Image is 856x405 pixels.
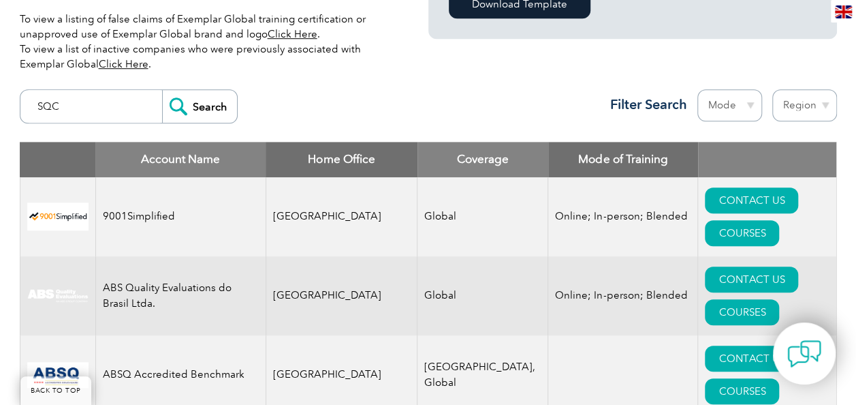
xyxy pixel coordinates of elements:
td: [GEOGRAPHIC_DATA] [266,256,417,335]
td: Global [417,256,548,335]
a: Click Here [99,58,148,70]
th: Account Name: activate to sort column descending [95,142,266,177]
td: Online; In-person; Blended [548,256,698,335]
a: COURSES [705,299,779,325]
p: To view a listing of false claims of Exemplar Global training certification or unapproved use of ... [20,12,387,72]
td: Online; In-person; Blended [548,177,698,256]
th: Coverage: activate to sort column ascending [417,142,548,177]
a: BACK TO TOP [20,376,91,405]
a: CONTACT US [705,267,798,292]
a: Click Here [268,28,317,40]
a: CONTACT US [705,346,798,372]
th: Home Office: activate to sort column ascending [266,142,417,177]
img: c92924ac-d9bc-ea11-a814-000d3a79823d-logo.jpg [27,288,89,303]
a: COURSES [705,378,779,404]
img: cc24547b-a6e0-e911-a812-000d3a795b83-logo.png [27,362,89,388]
td: Global [417,177,548,256]
td: ABS Quality Evaluations do Brasil Ltda. [95,256,266,335]
a: COURSES [705,220,779,246]
img: en [835,5,852,18]
h3: Filter Search [602,96,687,113]
th: Mode of Training: activate to sort column ascending [548,142,698,177]
img: 37c9c059-616f-eb11-a812-002248153038-logo.png [27,202,89,230]
td: [GEOGRAPHIC_DATA] [266,177,417,256]
input: Search [162,90,237,123]
img: contact-chat.png [787,337,821,371]
a: CONTACT US [705,187,798,213]
th: : activate to sort column ascending [698,142,836,177]
td: 9001Simplified [95,177,266,256]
